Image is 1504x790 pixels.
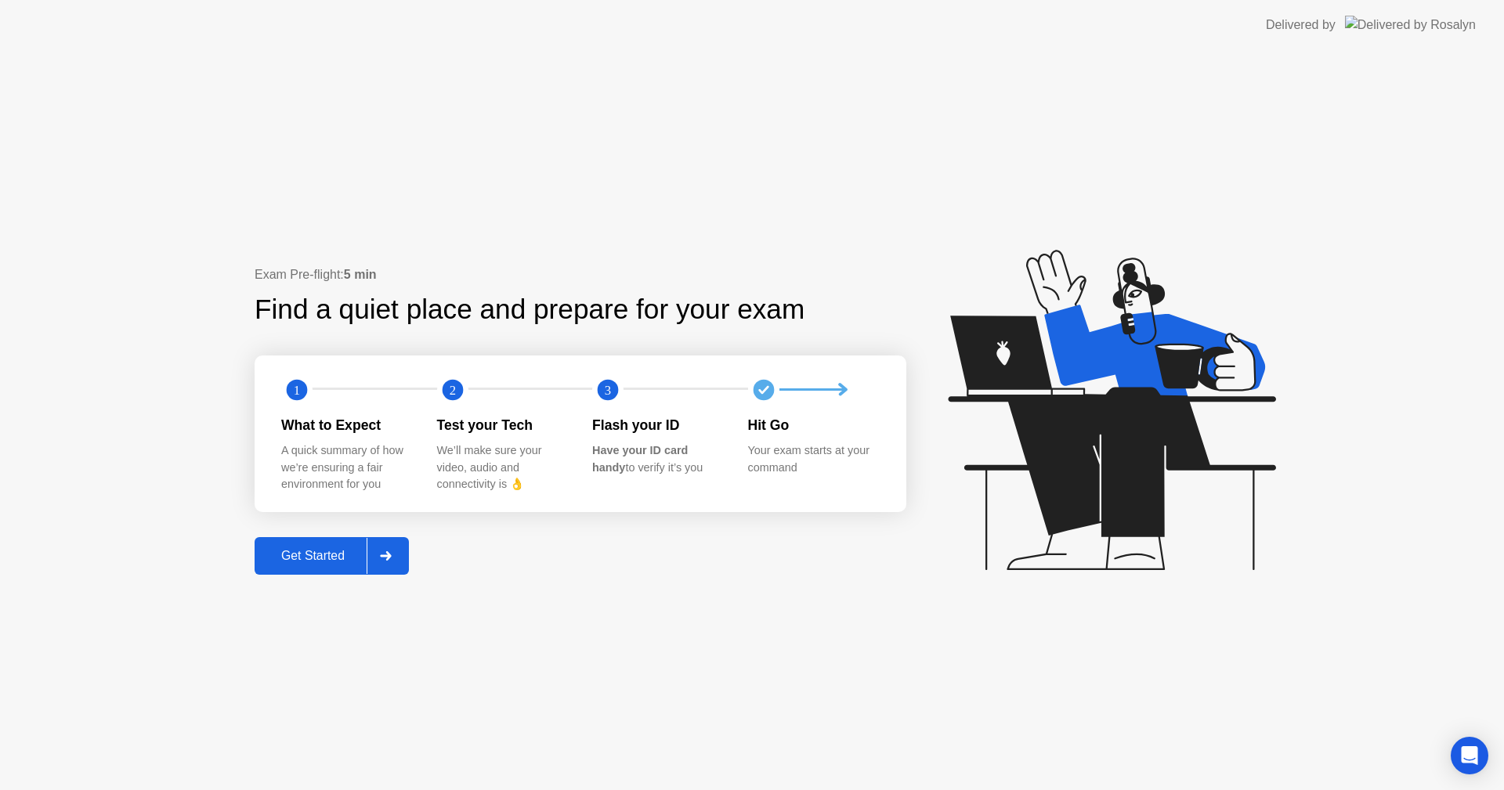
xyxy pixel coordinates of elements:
div: Test your Tech [437,415,568,435]
b: 5 min [344,268,377,281]
button: Get Started [255,537,409,575]
div: Delivered by [1266,16,1336,34]
text: 2 [449,382,455,397]
div: Find a quiet place and prepare for your exam [255,289,807,330]
text: 1 [294,382,300,397]
text: 3 [605,382,611,397]
b: Have your ID card handy [592,444,688,474]
div: What to Expect [281,415,412,435]
div: Get Started [259,549,367,563]
div: Hit Go [748,415,879,435]
div: Exam Pre-flight: [255,265,906,284]
div: Open Intercom Messenger [1451,737,1488,774]
div: We’ll make sure your video, audio and connectivity is 👌 [437,442,568,493]
img: Delivered by Rosalyn [1345,16,1476,34]
div: Your exam starts at your command [748,442,879,476]
div: Flash your ID [592,415,723,435]
div: to verify it’s you [592,442,723,476]
div: A quick summary of how we’re ensuring a fair environment for you [281,442,412,493]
